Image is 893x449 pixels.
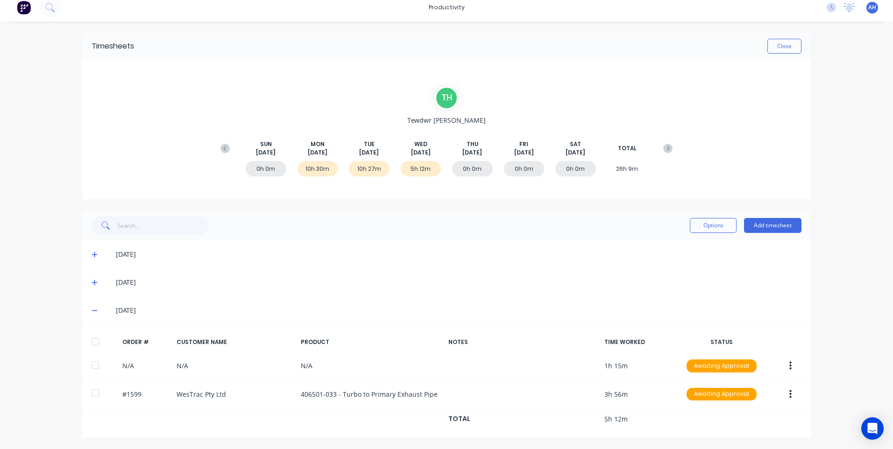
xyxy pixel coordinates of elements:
[349,161,390,176] div: 10h 27m
[92,41,134,52] div: Timesheets
[682,338,761,346] div: STATUS
[607,161,648,176] div: 26h 9m
[467,140,478,148] span: THU
[744,218,801,233] button: Add timesheet
[308,148,327,157] span: [DATE]
[687,388,757,401] div: Awaiting Approval
[868,3,876,12] span: AH
[298,161,338,176] div: 10h 30m
[401,161,441,176] div: 5h 12m
[411,148,431,157] span: [DATE]
[359,148,379,157] span: [DATE]
[555,161,596,176] div: 0h 0m
[364,140,375,148] span: TUE
[686,359,757,373] button: Awaiting Approval
[424,0,469,14] div: productivity
[570,140,581,148] span: SAT
[116,249,801,260] div: [DATE]
[686,387,757,401] button: Awaiting Approval
[260,140,272,148] span: SUN
[504,161,545,176] div: 0h 0m
[435,86,458,110] div: T H
[462,148,482,157] span: [DATE]
[514,148,534,157] span: [DATE]
[122,338,169,346] div: ORDER #
[690,218,737,233] button: Options
[256,148,276,157] span: [DATE]
[767,39,801,54] button: Close
[246,161,286,176] div: 0h 0m
[452,161,493,176] div: 0h 0m
[116,305,801,316] div: [DATE]
[414,140,427,148] span: WED
[861,417,884,440] div: Open Intercom Messenger
[604,338,674,346] div: TIME WORKED
[116,277,801,288] div: [DATE]
[519,140,528,148] span: FRI
[448,338,597,346] div: NOTES
[17,0,31,14] img: Factory
[687,359,757,372] div: Awaiting Approval
[301,338,441,346] div: PRODUCT
[311,140,325,148] span: MON
[118,216,209,235] input: Search...
[407,115,486,125] span: Tewdwr [PERSON_NAME]
[566,148,585,157] span: [DATE]
[177,338,293,346] div: CUSTOMER NAME
[618,144,637,153] span: TOTAL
